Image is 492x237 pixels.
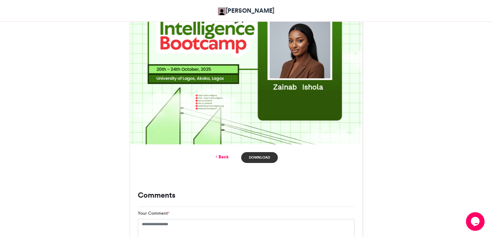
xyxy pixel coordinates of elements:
[214,154,229,160] a: Back
[138,191,354,199] h3: Comments
[466,212,486,231] iframe: chat widget
[218,7,226,15] img: Adetokunbo Adeyanju
[138,210,169,217] label: Your Comment
[241,152,278,163] a: Download
[218,6,274,15] a: [PERSON_NAME]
